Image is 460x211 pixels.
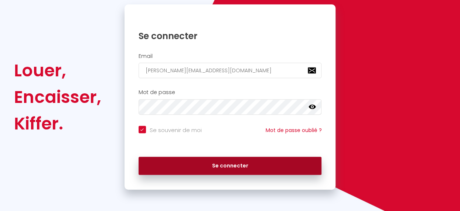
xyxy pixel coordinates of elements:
div: Kiffer. [14,110,101,137]
h1: Se connecter [139,30,322,42]
div: Encaisser, [14,84,101,110]
a: Mot de passe oublié ? [265,127,321,134]
input: Ton Email [139,63,322,78]
h2: Mot de passe [139,89,322,96]
button: Se connecter [139,157,322,175]
div: Louer, [14,57,101,84]
h2: Email [139,53,322,59]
